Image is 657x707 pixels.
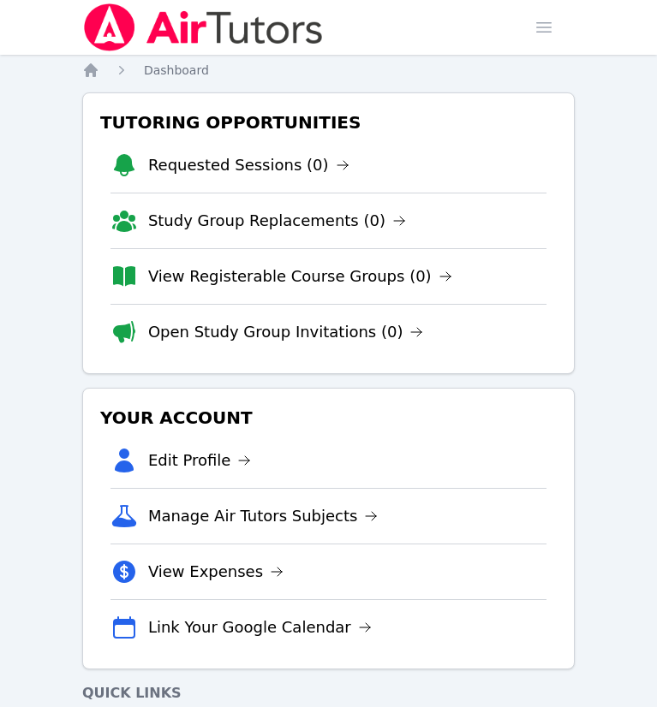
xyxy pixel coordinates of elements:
h4: Quick Links [82,683,575,704]
img: Air Tutors [82,3,325,51]
h3: Your Account [97,402,560,433]
nav: Breadcrumb [82,62,575,79]
span: Dashboard [144,63,209,77]
a: View Expenses [148,560,284,584]
a: Study Group Replacements (0) [148,209,406,233]
a: Link Your Google Calendar [148,615,372,639]
a: View Registerable Course Groups (0) [148,264,452,288]
h3: Tutoring Opportunities [97,107,560,138]
a: Manage Air Tutors Subjects [148,504,379,528]
a: Requested Sessions (0) [148,153,349,177]
a: Open Study Group Invitations (0) [148,320,424,344]
a: Edit Profile [148,449,252,472]
a: Dashboard [144,62,209,79]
